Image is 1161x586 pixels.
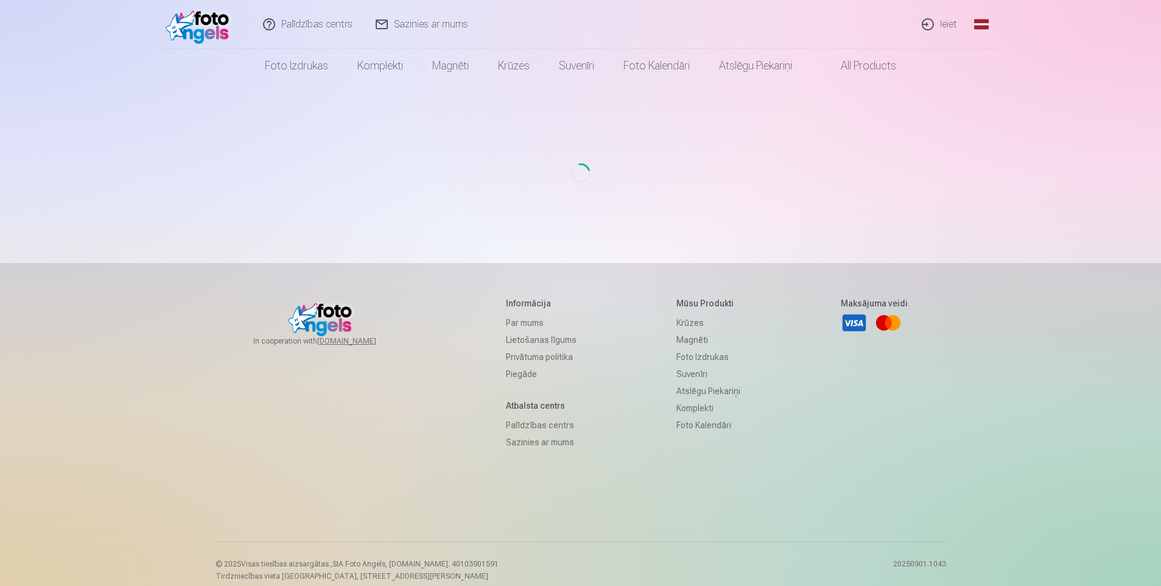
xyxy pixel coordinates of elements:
[250,49,343,83] a: Foto izdrukas
[317,336,405,346] a: [DOMAIN_NAME]
[506,348,577,365] a: Privātuma politika
[807,49,911,83] a: All products
[875,309,902,336] a: Mastercard
[893,559,946,581] p: 20250901.1043
[676,348,740,365] a: Foto izdrukas
[343,49,418,83] a: Komplekti
[166,5,236,44] img: /fa1
[676,417,740,434] a: Foto kalendāri
[506,400,577,412] h5: Atbalsta centrs
[506,417,577,434] a: Palīdzības centrs
[506,297,577,309] h5: Informācija
[676,297,740,309] h5: Mūsu produkti
[506,365,577,383] a: Piegāde
[216,571,499,581] p: Tirdzniecības vieta [GEOGRAPHIC_DATA], [STREET_ADDRESS][PERSON_NAME]
[676,383,740,400] a: Atslēgu piekariņi
[676,331,740,348] a: Magnēti
[506,314,577,331] a: Par mums
[676,365,740,383] a: Suvenīri
[676,314,740,331] a: Krūzes
[253,336,405,346] span: In cooperation with
[506,434,577,451] a: Sazinies ar mums
[841,309,868,336] a: Visa
[544,49,609,83] a: Suvenīri
[418,49,483,83] a: Magnēti
[332,560,499,568] span: SIA Foto Angels, [DOMAIN_NAME]. 40103901591
[216,559,499,569] p: © 2025 Visas tiesības aizsargātas. ,
[704,49,807,83] a: Atslēgu piekariņi
[483,49,544,83] a: Krūzes
[609,49,704,83] a: Foto kalendāri
[676,400,740,417] a: Komplekti
[841,297,908,309] h5: Maksājuma veidi
[506,331,577,348] a: Lietošanas līgums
